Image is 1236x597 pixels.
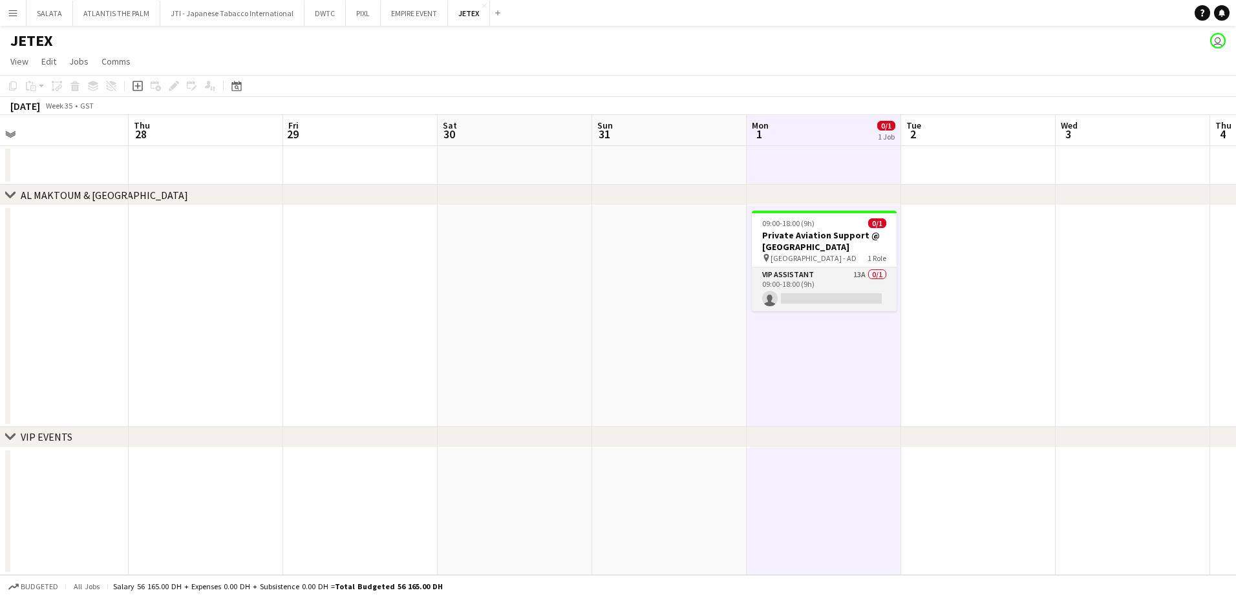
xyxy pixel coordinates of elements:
[868,218,886,228] span: 0/1
[1213,127,1231,141] span: 4
[752,211,897,311] app-job-card: 09:00-18:00 (9h)0/1Private Aviation Support @ [GEOGRAPHIC_DATA] [GEOGRAPHIC_DATA] - AD1 RoleVIP A...
[597,120,613,131] span: Sun
[443,120,457,131] span: Sat
[10,56,28,67] span: View
[80,101,94,110] div: GST
[69,56,89,67] span: Jobs
[132,127,150,141] span: 28
[113,581,443,591] div: Salary 56 165.00 DH + Expenses 0.00 DH + Subsistence 0.00 DH =
[96,53,136,70] a: Comms
[904,127,921,141] span: 2
[41,56,56,67] span: Edit
[878,132,895,141] div: 1 Job
[5,53,34,70] a: View
[448,1,490,26] button: JETEX
[21,430,72,443] div: VIP EVENTS
[750,127,769,141] span: 1
[286,127,299,141] span: 29
[771,253,857,263] span: [GEOGRAPHIC_DATA] - AD
[441,127,457,141] span: 30
[752,120,769,131] span: Mon
[595,127,613,141] span: 31
[288,120,299,131] span: Fri
[36,53,61,70] a: Edit
[101,56,131,67] span: Comms
[1061,120,1078,131] span: Wed
[10,99,40,112] div: [DATE]
[43,101,75,110] span: Week 35
[1215,120,1231,131] span: Thu
[1059,127,1078,141] span: 3
[877,121,895,131] span: 0/1
[21,189,188,202] div: AL MAKTOUM & [GEOGRAPHIC_DATA]
[160,1,304,26] button: JTI - Japanese Tabacco International
[304,1,346,26] button: DWTC
[10,31,53,50] h1: JETEX
[27,1,73,26] button: SALATA
[1210,33,1226,48] app-user-avatar: Kerem Sungur
[6,580,60,594] button: Budgeted
[134,120,150,131] span: Thu
[752,267,897,311] app-card-role: VIP Assistant13A0/109:00-18:00 (9h)
[762,218,815,228] span: 09:00-18:00 (9h)
[64,53,94,70] a: Jobs
[73,1,160,26] button: ATLANTIS THE PALM
[752,229,897,253] h3: Private Aviation Support @ [GEOGRAPHIC_DATA]
[868,253,886,263] span: 1 Role
[346,1,381,26] button: PIXL
[381,1,448,26] button: EMPIRE EVENT
[335,581,443,591] span: Total Budgeted 56 165.00 DH
[21,582,58,591] span: Budgeted
[71,581,102,591] span: All jobs
[906,120,921,131] span: Tue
